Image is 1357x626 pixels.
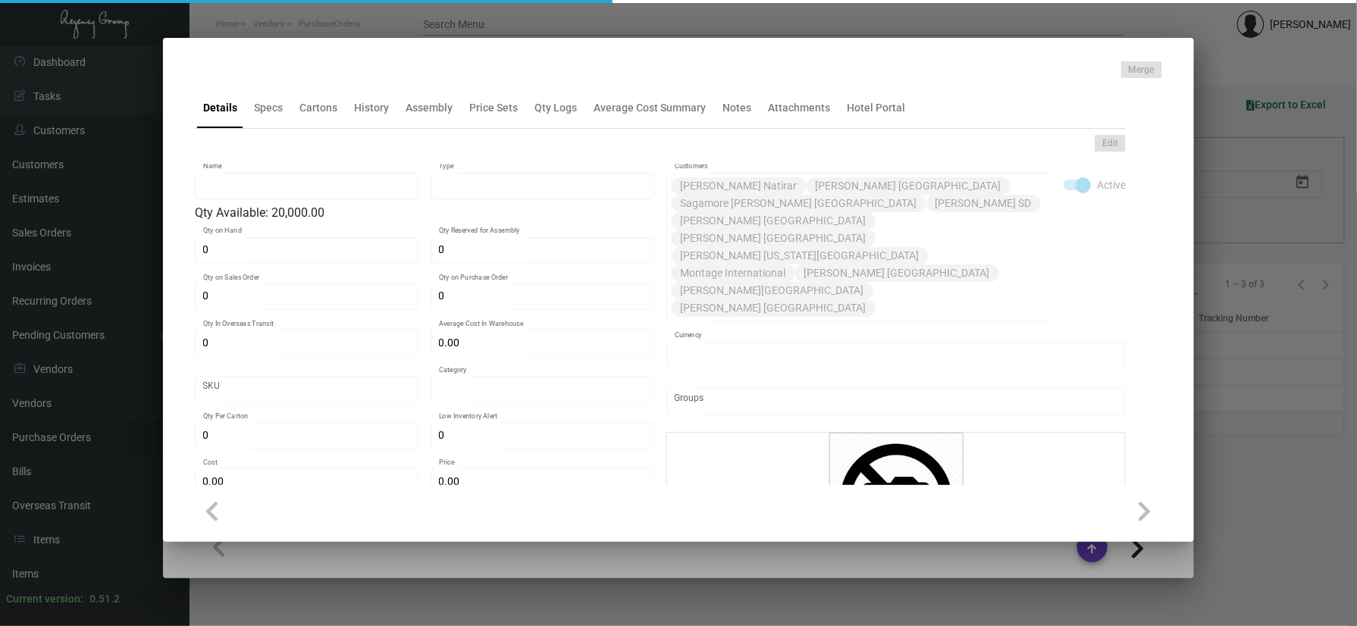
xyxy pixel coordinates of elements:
[672,247,929,264] mat-chip: [PERSON_NAME] [US_STATE][GEOGRAPHIC_DATA]
[672,230,876,247] mat-chip: [PERSON_NAME] [GEOGRAPHIC_DATA]
[1129,64,1155,77] span: Merge
[1097,176,1126,194] span: Active
[195,204,654,222] div: Qty Available: 20,000.00
[672,195,926,212] mat-chip: Sagamore [PERSON_NAME] [GEOGRAPHIC_DATA]
[594,100,706,116] div: Average Cost Summary
[672,212,876,230] mat-chip: [PERSON_NAME] [GEOGRAPHIC_DATA]
[1102,137,1118,150] span: Edit
[672,264,795,282] mat-chip: Montage International
[1095,135,1126,152] button: Edit
[847,100,905,116] div: Hotel Portal
[672,299,876,317] mat-chip: [PERSON_NAME] [GEOGRAPHIC_DATA]
[807,177,1011,195] mat-chip: [PERSON_NAME] [GEOGRAPHIC_DATA]
[203,100,237,116] div: Details
[6,591,83,607] div: Current version:
[1121,61,1162,78] button: Merge
[406,100,453,116] div: Assembly
[722,100,751,116] div: Notes
[469,100,518,116] div: Price Sets
[879,302,1044,315] input: Add new..
[254,100,283,116] div: Specs
[926,195,1041,212] mat-chip: [PERSON_NAME] SD
[795,264,999,282] mat-chip: [PERSON_NAME] [GEOGRAPHIC_DATA]
[768,100,830,116] div: Attachments
[299,100,337,116] div: Cartons
[675,396,1118,408] input: Add new..
[672,177,807,195] mat-chip: [PERSON_NAME] Natirar
[354,100,389,116] div: History
[672,282,873,299] mat-chip: [PERSON_NAME][GEOGRAPHIC_DATA]
[89,591,120,607] div: 0.51.2
[534,100,577,116] div: Qty Logs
